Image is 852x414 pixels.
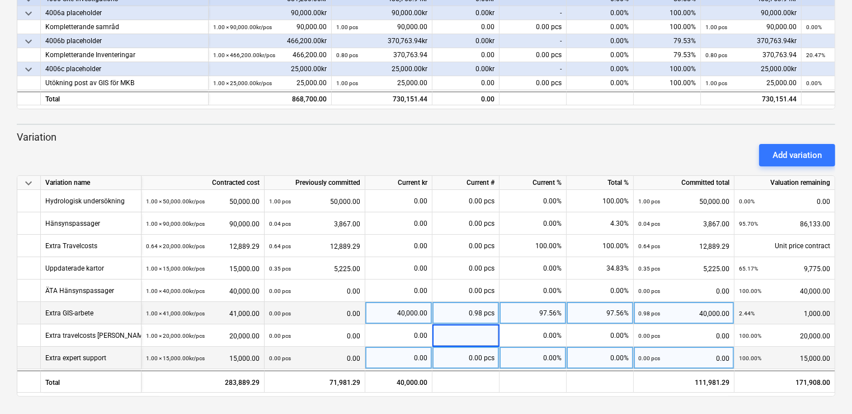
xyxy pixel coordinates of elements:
[701,91,802,105] div: 730,151.44
[146,347,260,370] div: 15,000.00
[567,6,634,20] div: 0.00%
[41,91,209,105] div: Total
[269,288,291,294] small: 0.00 pcs
[269,235,360,258] div: 12,889.29
[567,235,634,257] div: 100.00%
[638,288,660,294] small: 0.00 pcs
[739,302,830,325] div: 1,000.00
[269,302,360,325] div: 0.00
[739,310,755,317] small: 2.44%
[500,34,567,48] div: -
[638,310,660,317] small: 0.98 pcs
[806,24,822,30] small: 0.00%
[638,302,729,325] div: 40,000.00
[500,257,567,280] div: 0.00%
[213,76,327,90] div: 25,000.00
[739,221,758,227] small: 95.70%
[370,347,427,369] div: 0.00
[432,91,500,105] div: 0.00
[500,76,567,90] div: 0.00 pcs
[634,76,701,90] div: 100.00%
[705,52,727,58] small: 0.80 pcs
[634,34,701,48] div: 79.53%
[705,24,727,30] small: 1.00 pcs
[336,20,427,34] div: 90,000.00
[336,24,358,30] small: 1.00 pcs
[370,190,427,212] div: 0.00
[638,198,660,204] small: 1.00 pcs
[500,212,567,235] div: 0.00%
[567,280,634,302] div: 0.00%
[370,324,427,347] div: 0.00
[705,76,797,90] div: 25,000.00
[22,176,35,190] span: keyboard_arrow_down
[45,20,204,34] div: Kompletterande samråd
[773,148,822,162] div: Add variation
[638,347,729,370] div: 0.00
[269,221,291,227] small: 0.04 pcs
[432,280,500,302] div: 0.00 pcs
[269,212,360,235] div: 3,867.00
[806,80,822,86] small: 0.00%
[567,257,634,280] div: 34.83%
[370,235,427,257] div: 0.00
[45,324,182,346] div: Extra travelcosts Barman consulting
[22,7,35,20] span: keyboard_arrow_down
[146,355,205,361] small: 1.00 × 15,000.00kr / pcs
[370,212,427,235] div: 0.00
[567,34,634,48] div: 0.00%
[332,6,432,20] div: 90,000.00kr
[146,257,260,280] div: 15,000.00
[432,212,500,235] div: 0.00 pcs
[269,280,360,303] div: 0.00
[500,302,567,324] div: 97.56%
[45,6,204,20] div: 4006a placeholder
[638,243,660,249] small: 0.64 pcs
[45,302,93,324] div: Extra GIS-arbete
[213,48,327,62] div: 466,200.00
[269,266,291,272] small: 0.35 pcs
[213,52,275,58] small: 1.00 × 466,200.00kr / pcs
[146,310,205,317] small: 1.00 × 41,000.00kr / pcs
[638,190,729,213] div: 50,000.00
[45,280,114,301] div: ÄTA Hänsynspassager
[336,48,427,62] div: 370,763.94
[634,62,701,76] div: 100.00%
[142,370,265,393] div: 283,889.29
[432,6,500,20] div: 0.00kr
[332,62,432,76] div: 25,000.00kr
[336,92,427,106] div: 730,151.44
[269,257,360,280] div: 5,225.00
[500,235,567,257] div: 100.00%
[500,176,567,190] div: Current %
[735,235,835,257] div: Unit price contract
[336,76,427,90] div: 25,000.00
[432,62,500,76] div: 0.00kr
[45,190,125,212] div: Hydrologisk undersökning
[739,355,761,361] small: 100.00%
[146,198,205,204] small: 1.00 × 50,000.00kr / pcs
[634,20,701,34] div: 100.00%
[370,302,427,324] div: 40,000.00
[142,176,265,190] div: Contracted cost
[146,280,260,303] div: 40,000.00
[265,176,365,190] div: Previously committed
[269,310,291,317] small: 0.00 pcs
[365,176,432,190] div: Current kr
[739,324,830,347] div: 20,000.00
[146,333,205,339] small: 1.00 × 20,000.00kr / pcs
[500,347,567,369] div: 0.00%
[705,20,797,34] div: 90,000.00
[432,190,500,212] div: 0.00 pcs
[22,35,35,48] span: keyboard_arrow_down
[213,80,272,86] small: 1.00 × 25,000.00kr / pcs
[638,212,729,235] div: 3,867.00
[500,280,567,302] div: 0.00%
[806,52,825,58] small: 20.47%
[500,62,567,76] div: -
[22,63,35,76] span: keyboard_arrow_down
[213,24,272,30] small: 1.00 × 90,000.00kr / pcs
[332,34,432,48] div: 370,763.94kr
[705,80,727,86] small: 1.00 pcs
[567,190,634,212] div: 100.00%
